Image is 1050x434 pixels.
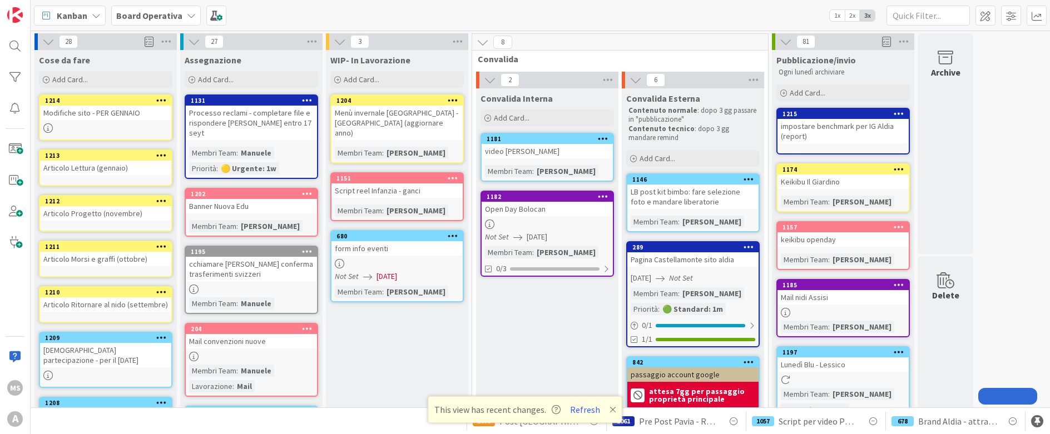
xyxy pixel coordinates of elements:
span: 1x [830,10,845,21]
span: WIP- In Lavorazione [330,54,410,66]
div: 1212 [40,196,171,206]
div: 1202 [191,190,317,198]
div: 842passaggio account google [627,357,759,382]
div: Archive [931,66,960,79]
span: : [232,380,234,392]
div: Lavorazione [781,403,824,416]
div: 1181 [487,135,613,143]
span: : [824,403,826,416]
div: 1185Mail nidi Assisi [777,280,909,305]
div: Articolo Ritornare al nido (settembre) [40,297,171,312]
div: Script reel Infanzia - ganci [331,183,463,198]
span: : [828,388,830,400]
span: : [658,303,660,315]
div: Articolo Progetto (novembre) [40,206,171,221]
div: [PERSON_NAME] [384,286,448,298]
div: Membri Team [189,297,236,310]
div: 0/1 [627,318,759,332]
div: 1212 [45,197,171,205]
div: 1195 [191,248,317,256]
div: 1213 [45,152,171,159]
div: Membri Team [335,147,382,159]
div: Blocked: [631,405,660,417]
p: : dopo 3 gg passare in "pubblicazione" [628,106,757,124]
div: [PERSON_NAME] [384,204,448,217]
div: 1151Script reel Infanzia - ganci [331,173,463,198]
span: 3 [350,35,369,48]
div: Membri Team [335,286,382,298]
span: Kanban [57,9,87,22]
div: Keikibu Il Giardino [777,174,909,189]
span: Add Card... [344,74,379,84]
i: Not Set [485,232,509,242]
div: [DATE] [663,405,686,417]
div: Membri Team [335,204,382,217]
span: : [532,165,534,177]
div: Post [826,403,849,416]
div: 1204 [336,97,463,104]
span: : [236,365,238,377]
i: Not Set [669,273,693,283]
div: 1185 [777,280,909,290]
div: 678 [891,416,914,426]
div: 1131 [191,97,317,104]
div: 1174Keikibu Il Giardino [777,164,909,189]
div: 1211Articolo Morsi e graffi (ottobre) [40,242,171,266]
div: 1214Modifiche sito - PER GENNAIO [40,96,171,120]
div: Open Day Bolocan [482,202,613,216]
span: Pre Post Pavia - Re Artù! FINE AGOSTO [639,415,718,428]
div: 1202Banner Nuova Edu [186,189,317,213]
div: [PERSON_NAME] [830,253,894,266]
span: 2 [501,73,519,87]
div: 1210 [40,287,171,297]
div: 1214 [45,97,171,104]
div: 1197 [777,347,909,357]
span: This view has recent changes. [434,403,561,416]
div: Modifiche sito - PER GENNAIO [40,106,171,120]
div: 1157 [777,222,909,232]
div: impostare benchmark per IG Aldia (report) [777,119,909,143]
div: 1057 [752,416,774,426]
div: 1208 [45,399,171,407]
span: : [382,286,384,298]
div: 1061 [612,416,635,426]
div: 1213 [40,151,171,161]
p: Ogni lunedì archiviare [779,68,908,77]
div: 1174 [777,164,909,174]
span: : [236,220,238,232]
span: Add Card... [494,113,529,123]
div: 1213Articolo Lettura (gennaio) [40,151,171,175]
div: [PERSON_NAME] [534,246,598,258]
div: 1208 [40,398,171,408]
input: Quick Filter... [886,6,970,26]
div: 1197Lunedì Blu - Lessico [777,347,909,372]
div: Processo reclami - completare file e rispondere [PERSON_NAME] entro 17 seyt [186,106,317,140]
div: keikibu openday [777,232,909,247]
div: Manuele [238,147,274,159]
div: 1212Articolo Progetto (novembre) [40,196,171,221]
div: Banner Nuova Edu [186,199,317,213]
div: 204Mail convenzioni nuove [186,324,317,348]
span: : [216,162,218,174]
div: Membri Team [485,165,532,177]
img: Visit kanbanzone.com [7,7,23,23]
div: 289 [632,243,759,251]
span: Convalida [478,53,754,64]
div: 1131 [186,96,317,106]
div: Articolo Lettura (gennaio) [40,161,171,175]
div: 1182 [482,192,613,202]
div: passaggio account google [627,367,759,382]
div: Lavorazione [189,380,232,392]
div: A [7,411,23,427]
span: : [678,287,680,300]
span: Add Card... [52,74,88,84]
div: 1211 [40,242,171,252]
div: Membri Team [189,220,236,232]
span: 28 [59,35,78,48]
div: Mail [234,380,255,392]
div: 1182 [487,193,613,201]
div: video [PERSON_NAME] [482,144,613,158]
button: Refresh [566,402,604,417]
div: Membri Team [485,246,532,258]
div: [PERSON_NAME] [680,287,744,300]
